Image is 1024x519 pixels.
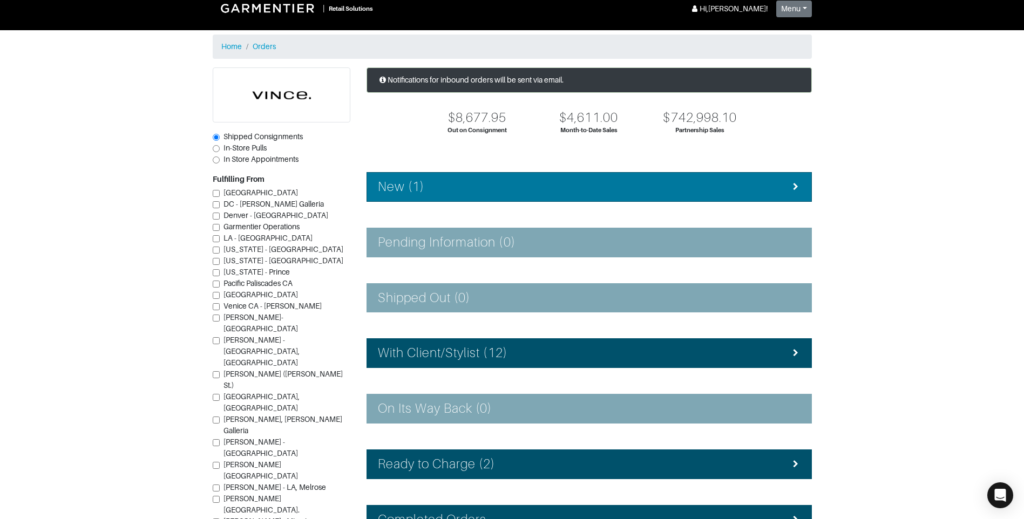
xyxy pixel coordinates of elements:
div: $742,998.10 [663,110,737,126]
span: [PERSON_NAME][GEOGRAPHIC_DATA] [223,460,298,480]
a: Home [221,42,242,51]
input: [US_STATE] - [GEOGRAPHIC_DATA] [213,258,220,265]
nav: breadcrumb [213,35,812,59]
input: [GEOGRAPHIC_DATA], [GEOGRAPHIC_DATA] [213,394,220,401]
input: [US_STATE] - Prince [213,269,220,276]
h4: Ready to Charge (2) [378,456,496,472]
input: Garmentier Operations [213,224,220,231]
h4: New (1) [378,179,424,195]
input: [PERSON_NAME][GEOGRAPHIC_DATA] [213,462,220,469]
input: Denver - [GEOGRAPHIC_DATA] [213,213,220,220]
div: Notifications for inbound orders will be sent via email. [367,67,812,93]
div: Month-to-Date Sales [560,126,618,135]
label: Fulfilling From [213,174,265,185]
span: [PERSON_NAME] - [GEOGRAPHIC_DATA], [GEOGRAPHIC_DATA] [223,336,300,367]
div: Out on Consignment [447,126,507,135]
span: [PERSON_NAME] - [GEOGRAPHIC_DATA] [223,438,298,457]
span: [PERSON_NAME][GEOGRAPHIC_DATA]. [223,494,300,514]
span: Garmentier Operations [223,222,300,231]
div: $4,611.00 [559,110,618,126]
div: $8,677.95 [448,110,506,126]
span: [US_STATE] - [GEOGRAPHIC_DATA] [223,245,343,254]
input: [PERSON_NAME], [PERSON_NAME] Galleria [213,416,220,424]
input: Venice CA - [PERSON_NAME] [213,303,220,310]
input: [GEOGRAPHIC_DATA] [213,292,220,299]
span: [US_STATE] - Prince [223,268,290,276]
span: [GEOGRAPHIC_DATA] [223,188,298,197]
span: Shipped Consignments [223,132,303,141]
input: [PERSON_NAME] - LA, Melrose [213,484,220,491]
button: Menu [776,1,812,17]
h4: With Client/Stylist (12) [378,345,507,361]
span: [PERSON_NAME]-[GEOGRAPHIC_DATA] [223,313,298,333]
span: In-Store Pulls [223,144,267,152]
span: In Store Appointments [223,155,299,163]
h4: Pending Information (0) [378,235,516,250]
input: Pacific Paliscades CA [213,281,220,288]
input: [PERSON_NAME][GEOGRAPHIC_DATA]. [213,496,220,503]
input: [PERSON_NAME]-[GEOGRAPHIC_DATA] [213,315,220,322]
input: LA - [GEOGRAPHIC_DATA] [213,235,220,242]
span: Pacific Paliscades CA [223,279,293,288]
h4: On Its Way Back (0) [378,401,492,416]
input: [US_STATE] - [GEOGRAPHIC_DATA] [213,247,220,254]
div: Partnership Sales [675,126,724,135]
span: [GEOGRAPHIC_DATA], [GEOGRAPHIC_DATA] [223,392,300,412]
img: cyAkLTq7csKWtL9WARqkkVaF.png [213,68,350,122]
span: [PERSON_NAME] ([PERSON_NAME] St.) [223,370,343,390]
input: In-Store Pulls [213,145,220,152]
div: | [323,3,324,14]
span: [US_STATE] - [GEOGRAPHIC_DATA] [223,256,343,265]
small: Retail Solutions [329,5,373,12]
span: [PERSON_NAME] - LA, Melrose [223,483,326,491]
input: Shipped Consignments [213,134,220,141]
span: Denver - [GEOGRAPHIC_DATA] [223,211,328,220]
h4: Shipped Out (0) [378,290,471,306]
input: [GEOGRAPHIC_DATA] [213,190,220,197]
input: [PERSON_NAME] - [GEOGRAPHIC_DATA] [213,439,220,446]
a: Orders [253,42,276,51]
input: [PERSON_NAME] ([PERSON_NAME] St.) [213,371,220,378]
span: [GEOGRAPHIC_DATA] [223,290,298,299]
div: Open Intercom Messenger [987,482,1013,508]
span: DC - [PERSON_NAME] Galleria [223,200,324,208]
span: LA - [GEOGRAPHIC_DATA] [223,234,313,242]
span: [PERSON_NAME], [PERSON_NAME] Galleria [223,415,342,435]
input: In Store Appointments [213,156,220,163]
span: Venice CA - [PERSON_NAME] [223,302,322,310]
div: Hi, [PERSON_NAME] ! [690,3,768,15]
input: DC - [PERSON_NAME] Galleria [213,201,220,208]
input: [PERSON_NAME] - [GEOGRAPHIC_DATA], [GEOGRAPHIC_DATA] [213,337,220,344]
